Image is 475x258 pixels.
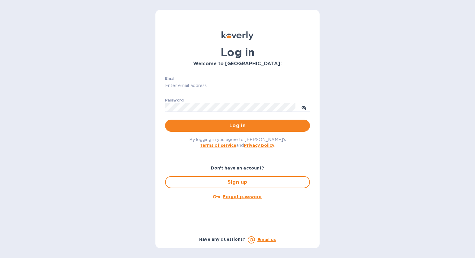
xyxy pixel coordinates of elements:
h1: Log in [165,46,310,59]
input: Enter email address [165,81,310,90]
a: Terms of service [200,143,236,148]
b: Don't have an account? [211,166,264,170]
h3: Welcome to [GEOGRAPHIC_DATA]! [165,61,310,67]
b: Have any questions? [199,237,245,242]
label: Password [165,98,183,102]
a: Privacy policy [244,143,274,148]
button: Sign up [165,176,310,188]
img: Koverly [222,31,253,40]
button: Log in [165,120,310,132]
button: toggle password visibility [298,101,310,113]
span: Sign up [171,179,304,186]
span: Log in [170,122,305,129]
span: By logging in you agree to [PERSON_NAME]'s and . [189,137,286,148]
a: Email us [257,237,276,242]
label: Email [165,77,176,80]
u: Forgot password [223,194,262,199]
